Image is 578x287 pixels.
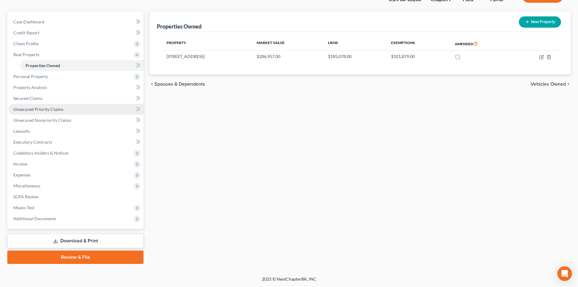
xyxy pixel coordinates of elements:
[13,161,27,166] span: Income
[386,37,450,51] th: Exemptions
[8,82,144,93] a: Property Analysis
[531,82,566,87] span: Vehicles Owned
[157,23,201,30] div: Properties Owned
[13,52,39,57] span: Real Property
[557,266,572,281] div: Open Intercom Messenger
[7,251,144,264] a: Review & File
[8,115,144,126] a: Unsecured Nonpriority Claims
[531,82,571,87] button: Vehicles Owned chevron_right
[7,234,144,248] a: Download & Print
[519,16,561,28] button: New Property
[8,191,144,202] a: SOFA Review
[386,51,450,62] td: $101,879.00
[13,96,42,101] span: Secured Claims
[13,128,30,134] span: Lawsuits
[162,37,252,51] th: Property
[13,205,34,210] span: Means Test
[566,82,571,87] i: chevron_right
[8,16,144,27] a: Case Dashboard
[323,37,386,51] th: Liens
[154,82,205,87] span: Spouses & Dependents
[13,172,31,177] span: Expenses
[116,276,462,287] div: 2025 © NextChapterBK, INC
[8,104,144,115] a: Unsecured Priority Claims
[13,41,39,46] span: Client Profile
[8,27,144,38] a: Credit Report
[450,37,512,51] th: Amended
[13,118,71,123] span: Unsecured Nonpriority Claims
[13,216,56,221] span: Additional Documents
[162,51,252,62] td: [STREET_ADDRESS]
[13,150,69,155] span: Codebtors Insiders & Notices
[25,63,60,68] span: Properties Owned
[150,82,205,87] button: chevron_left Spouses & Dependents
[8,126,144,137] a: Lawsuits
[13,183,40,188] span: Miscellaneous
[252,51,323,62] td: $286,957.00
[13,19,44,24] span: Case Dashboard
[323,51,386,62] td: $185,078.00
[13,194,39,199] span: SOFA Review
[13,30,39,35] span: Credit Report
[13,74,48,79] span: Personal Property
[21,60,144,71] a: Properties Owned
[13,107,63,112] span: Unsecured Priority Claims
[8,93,144,104] a: Secured Claims
[252,37,323,51] th: Market Value
[13,139,52,145] span: Executory Contracts
[13,85,47,90] span: Property Analysis
[8,137,144,148] a: Executory Contracts
[150,82,154,87] i: chevron_left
